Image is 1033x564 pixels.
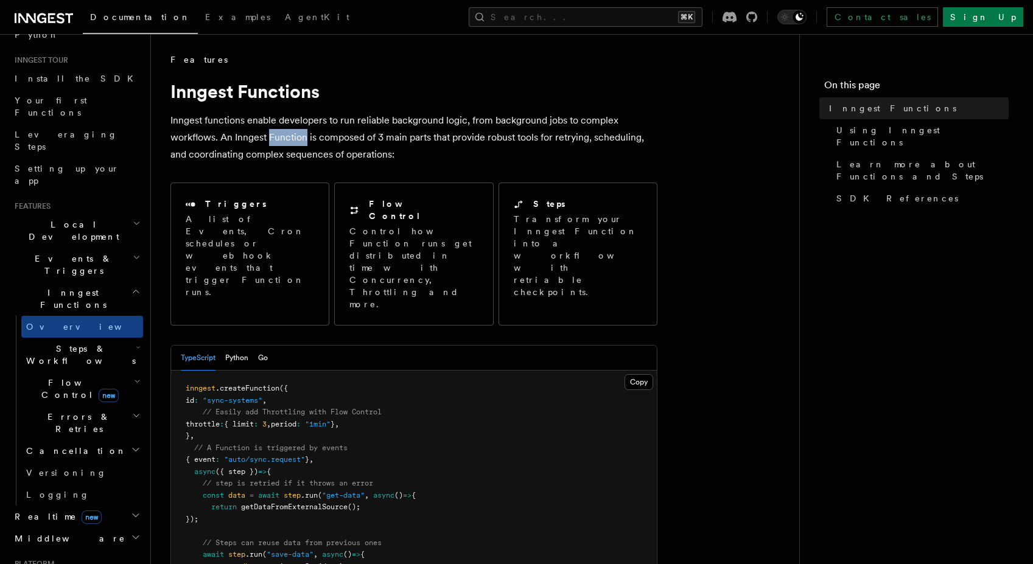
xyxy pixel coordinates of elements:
button: Cancellation [21,440,143,462]
span: Features [10,201,51,211]
span: Documentation [90,12,191,22]
button: Steps & Workflows [21,338,143,372]
span: // step is retried if it throws an error [203,479,373,487]
span: ({ [279,384,288,392]
button: Inngest Functions [10,282,143,316]
span: Your first Functions [15,96,87,117]
a: SDK References [832,187,1009,209]
span: : [194,396,198,405]
button: Events & Triggers [10,248,143,282]
span: async [194,467,215,476]
span: Inngest Functions [10,287,131,311]
span: Events & Triggers [10,252,133,277]
span: ({ step }) [215,467,258,476]
span: { event [186,455,215,464]
span: , [365,491,369,500]
span: AgentKit [285,12,349,22]
h4: On this page [824,78,1009,97]
span: async [373,491,394,500]
span: { [360,550,365,559]
span: Install the SDK [15,74,141,83]
span: Realtime [10,510,102,523]
span: { [267,467,271,476]
a: TriggersA list of Events, Cron schedules or webhook events that trigger Function runs. [170,183,329,326]
span: inngest [186,384,215,392]
span: async [322,550,343,559]
span: "sync-systems" [203,396,262,405]
h2: Triggers [205,198,267,210]
kbd: ⌘K [678,11,695,23]
span: , [309,455,313,464]
span: step [228,550,245,559]
span: : [254,420,258,428]
span: .run [245,550,262,559]
a: Python [10,24,143,46]
span: { [411,491,416,500]
span: , [313,550,318,559]
h1: Inngest Functions [170,80,657,102]
button: Middleware [10,527,143,549]
span: : [296,420,301,428]
span: = [250,491,254,500]
span: Learn more about Functions and Steps [836,158,1009,183]
button: Flow Controlnew [21,372,143,406]
a: StepsTransform your Inngest Function into a workflow with retriable checkpoints. [499,183,657,326]
span: () [343,550,352,559]
a: Flow ControlControl how Function runs get distributed in time with Concurrency, Throttling and more. [334,183,493,326]
span: ( [262,550,267,559]
span: , [335,420,339,428]
span: new [99,389,119,402]
span: "auto/sync.request" [224,455,305,464]
a: Leveraging Steps [10,124,143,158]
span: Features [170,54,228,66]
span: Logging [26,490,89,500]
a: AgentKit [278,4,357,33]
span: ( [318,491,322,500]
span: Middleware [10,532,125,545]
span: Versioning [26,468,107,478]
p: A list of Events, Cron schedules or webhook events that trigger Function runs. [186,213,314,298]
span: , [262,396,267,405]
span: : [220,420,224,428]
span: await [203,550,224,559]
span: => [403,491,411,500]
span: // Steps can reuse data from previous ones [203,538,382,547]
button: Go [258,346,268,371]
span: } [331,420,335,428]
span: .run [301,491,318,500]
span: Python [15,30,59,40]
span: data [228,491,245,500]
p: Control how Function runs get distributed in time with Concurrency, Throttling and more. [349,225,478,310]
a: Overview [21,316,143,338]
span: } [186,431,190,440]
span: Inngest Functions [829,102,956,114]
button: Realtimenew [10,506,143,527]
span: getDataFromExternalSource [241,503,348,511]
span: "save-data" [267,550,313,559]
span: Leveraging Steps [15,130,117,151]
span: Steps & Workflows [21,343,136,367]
a: Sign Up [943,7,1023,27]
span: Cancellation [21,445,127,457]
span: // A Function is triggered by events [194,444,348,452]
button: Search...⌘K [469,7,702,27]
span: step [284,491,301,500]
button: Python [225,346,248,371]
a: Documentation [83,4,198,34]
a: Versioning [21,462,143,484]
span: { limit [224,420,254,428]
p: Inngest functions enable developers to run reliable background logic, from background jobs to com... [170,112,657,163]
span: Using Inngest Functions [836,124,1009,148]
a: Logging [21,484,143,506]
a: Learn more about Functions and Steps [832,153,1009,187]
p: Transform your Inngest Function into a workflow with retriable checkpoints. [514,213,644,298]
span: Overview [26,322,152,332]
span: "get-data" [322,491,365,500]
span: () [394,491,403,500]
span: }); [186,515,198,523]
span: : [215,455,220,464]
span: , [267,420,271,428]
button: Errors & Retries [21,406,143,440]
span: Errors & Retries [21,411,132,435]
span: "1min" [305,420,331,428]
